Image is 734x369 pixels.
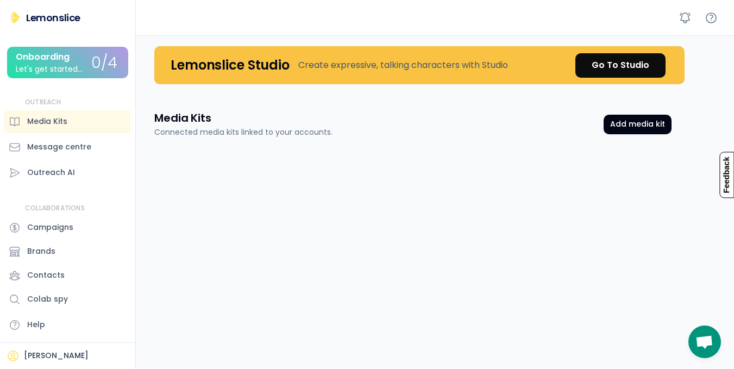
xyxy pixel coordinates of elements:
div: Lemonslice [26,11,80,24]
div: Brands [27,246,55,257]
button: Add media kit [604,115,672,134]
div: Contacts [27,270,65,281]
a: Go To Studio [575,53,666,78]
h3: Media Kits [154,110,211,126]
div: Outreach AI [27,167,75,178]
div: OUTREACH [25,98,61,107]
div: Open chat [688,326,721,358]
div: 0/4 [91,55,117,72]
div: Onboarding [16,52,70,62]
div: Media Kits [27,116,67,127]
div: Campaigns [27,222,73,233]
div: [PERSON_NAME] [24,351,89,361]
div: Colab spy [27,293,68,305]
img: Lemonslice [9,11,22,24]
div: COLLABORATIONS [25,204,85,213]
h4: Lemonslice Studio [171,57,290,73]
div: Let's get started... [16,65,83,73]
div: Message centre [27,141,91,153]
div: Connected media kits linked to your accounts. [154,127,333,138]
div: Create expressive, talking characters with Studio [298,59,508,72]
div: Go To Studio [592,59,649,72]
div: Help [27,319,45,330]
